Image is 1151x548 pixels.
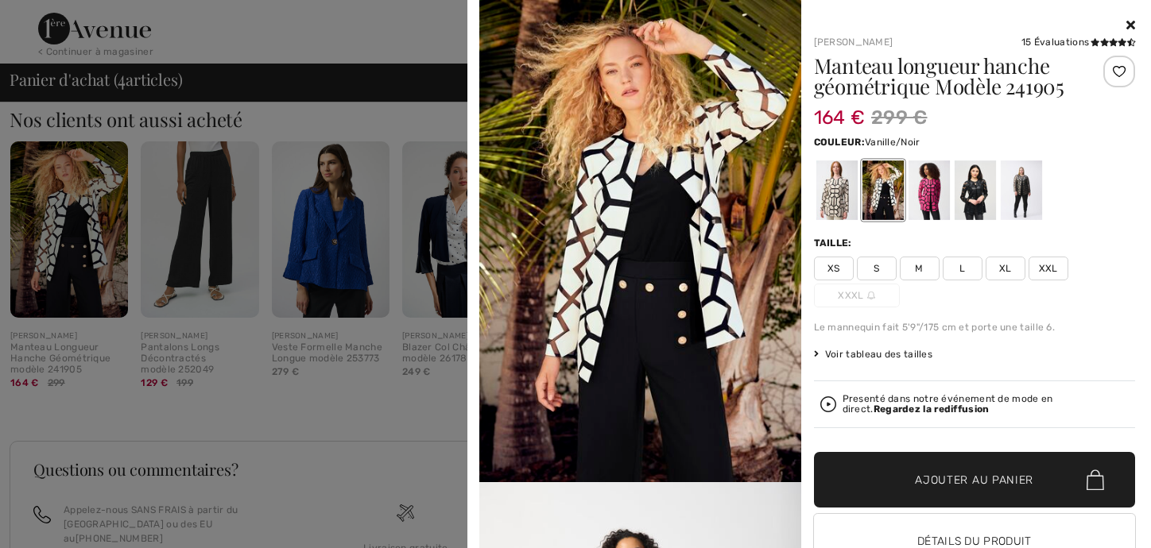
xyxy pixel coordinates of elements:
[814,137,865,148] span: Couleur:
[871,103,928,132] span: 299 €
[814,284,900,307] span: XXXL
[843,394,1130,415] div: Presenté dans notre événement de mode en direct.
[814,91,866,129] span: 164 €
[954,160,995,220] div: Noir/Noir
[986,257,1025,280] span: XL
[862,160,903,220] div: Vanille/Noir
[857,257,897,280] span: S
[1087,470,1104,491] img: Bag.svg
[814,56,1082,97] h1: Manteau longueur hanche géométrique Modèle 241905
[36,11,68,25] span: Aide
[900,257,940,280] span: M
[29,79,166,91] span: We'll answer back ASAP!
[874,403,990,415] strong: Regardez la rediffusion
[814,452,1136,507] button: Ajouter au panier
[29,171,68,183] strong: E-mail
[820,396,836,412] img: Regardez la rediffusion
[814,37,893,48] a: [PERSON_NAME]
[1021,35,1135,49] div: 15 Évaluations
[814,236,855,250] div: Taille:
[29,99,57,112] strong: Nom
[1029,257,1068,280] span: XXL
[814,257,854,280] span: XS
[867,291,875,299] img: ring-m.svg
[865,137,920,148] span: Vanille/Noir
[1000,160,1041,220] div: Gunmetal/black
[29,242,83,255] strong: Message
[248,27,273,49] button: Réduire le widget
[814,320,1136,334] div: Le mannequin fait 5'9"/175 cm et porte une taille 6.
[130,399,269,430] button: Envoyer le message
[814,347,933,361] span: Voir tableau des tailles
[68,19,226,55] h1: Live Chat | Chat en direct
[816,160,857,220] div: Moonstone/black
[943,257,982,280] span: L
[908,160,949,220] div: Geranium/black
[915,472,1033,488] span: Ajouter au panier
